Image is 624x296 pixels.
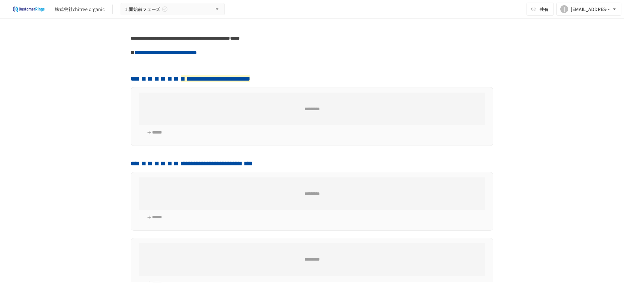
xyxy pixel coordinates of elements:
button: 1.開始前フェーズ [121,3,225,16]
button: 共有 [526,3,554,16]
div: I [560,5,568,13]
div: 株式会社chitree organic [55,6,105,13]
div: [EMAIL_ADDRESS][DOMAIN_NAME] [571,5,611,13]
img: 2eEvPB0nRDFhy0583kMjGN2Zv6C2P7ZKCFl8C3CzR0M [8,4,49,14]
span: 共有 [539,6,549,13]
span: 1.開始前フェーズ [125,5,160,13]
button: I[EMAIL_ADDRESS][DOMAIN_NAME] [556,3,621,16]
